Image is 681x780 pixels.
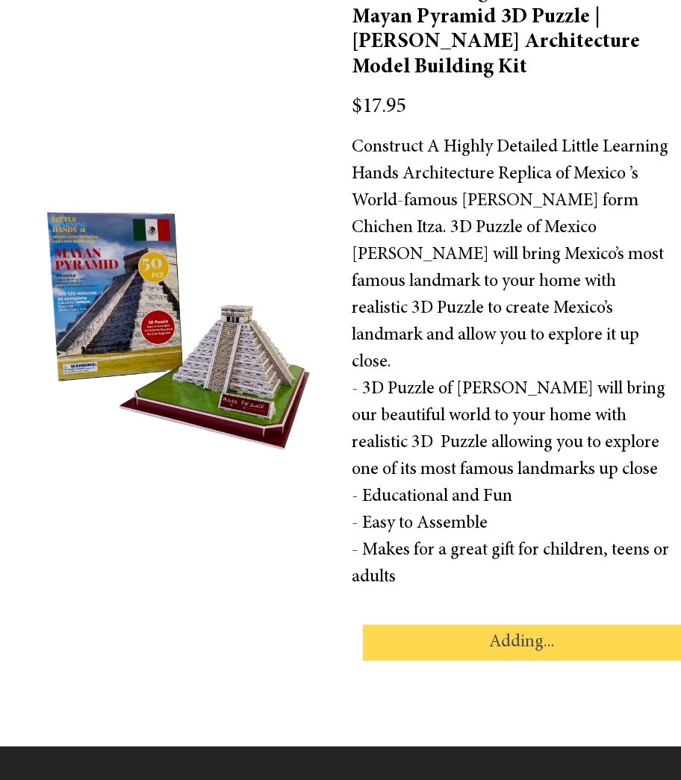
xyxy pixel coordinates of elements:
[352,139,668,372] span: Construct A Highly Detailed Little Learning Hands Architecture Replica of Mexico ’s World-famous ...
[352,92,670,123] div: $17.95
[352,537,670,591] div: - Makes for a great gift for children, teens or adults
[352,484,670,511] div: - Educational and Fun
[352,511,670,537] div: - Easy to Assemble
[352,381,665,479] span: - 3D Puzzle of [PERSON_NAME] will bring our beautiful world to your home with realistic 3D Puzzle...
[11,192,329,453] img: Little Learning Hands Mexico Mayan Pyramid 3D Puzzle | Maya Pyramid Architecture Model Building Kit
